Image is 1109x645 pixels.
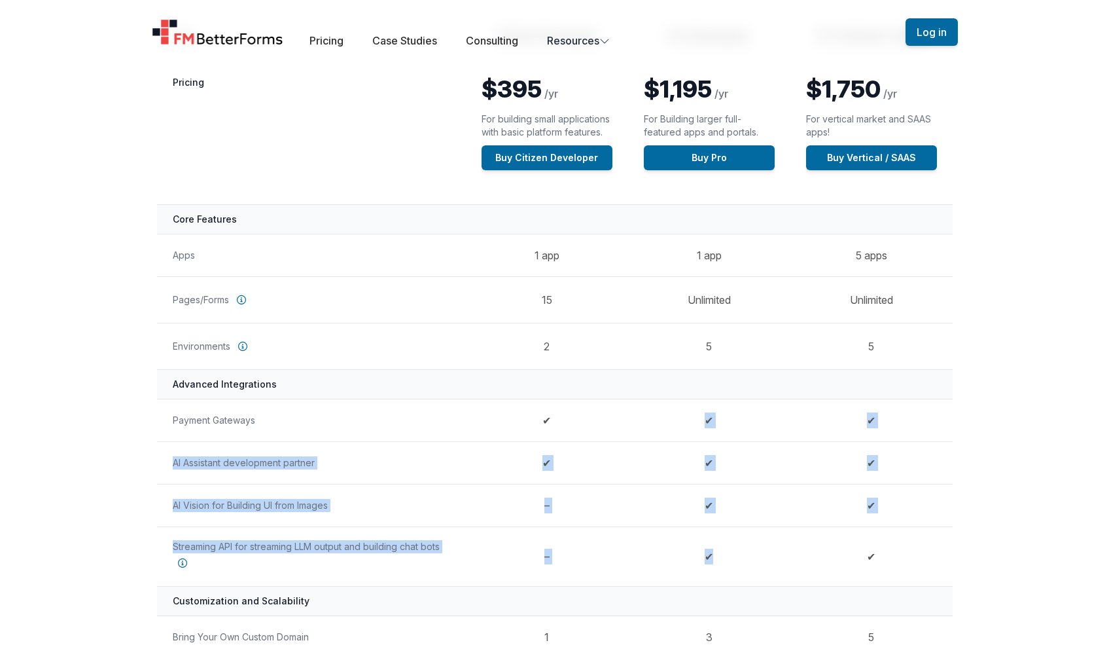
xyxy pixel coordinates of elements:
td: 1 app [628,234,790,276]
td: ✔ [628,441,790,484]
nav: Global [136,16,974,48]
a: Buy Pro [644,145,775,170]
td: ✔ [790,399,953,441]
span: /yr [544,87,558,100]
td: ✔ [790,484,953,526]
th: Streaming API for streaming LLM output and building chat bots [157,526,466,586]
td: Unlimited [628,276,790,323]
td: 5 [790,323,953,369]
th: Advanced Integrations [157,369,953,399]
th: Pages/Forms [157,276,466,323]
td: ✔ [628,526,790,586]
a: Case Studies [372,34,437,47]
span: $1,195 [644,75,712,103]
td: – [466,484,628,526]
button: Log in [906,18,958,46]
td: ✔ [790,526,953,586]
td: ✔ [790,441,953,484]
button: Resources [547,33,610,48]
th: Pricing [157,55,466,205]
th: Environments [157,323,466,369]
p: For Building larger full-featured apps and portals. [644,113,775,139]
a: Home [152,19,284,45]
a: Consulting [466,34,518,47]
td: 5 [628,323,790,369]
p: For vertical market and SAAS apps! [806,113,937,139]
span: $395 [482,75,542,103]
a: Buy Vertical / SAAS [806,145,937,170]
a: Buy Citizen Developer [482,145,612,170]
td: ✔ [466,441,628,484]
td: ✔ [628,399,790,441]
span: $1,750 [806,75,881,103]
td: ✔ [628,484,790,526]
a: Pricing [309,34,343,47]
td: 2 [466,323,628,369]
td: 15 [466,276,628,323]
td: 1 app [466,234,628,276]
th: Core Features [157,204,953,234]
td: ✔ [466,399,628,441]
td: – [466,526,628,586]
th: Apps [157,234,466,276]
th: AI Assistant development partner [157,441,466,484]
span: /yr [714,87,728,100]
p: For building small applications with basic platform features. [482,113,612,139]
td: 5 apps [790,234,953,276]
th: AI Vision for Building UI from Images [157,484,466,526]
td: Unlimited [790,276,953,323]
th: Payment Gateways [157,399,466,441]
th: Customization and Scalability [157,586,953,616]
span: /yr [883,87,897,100]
